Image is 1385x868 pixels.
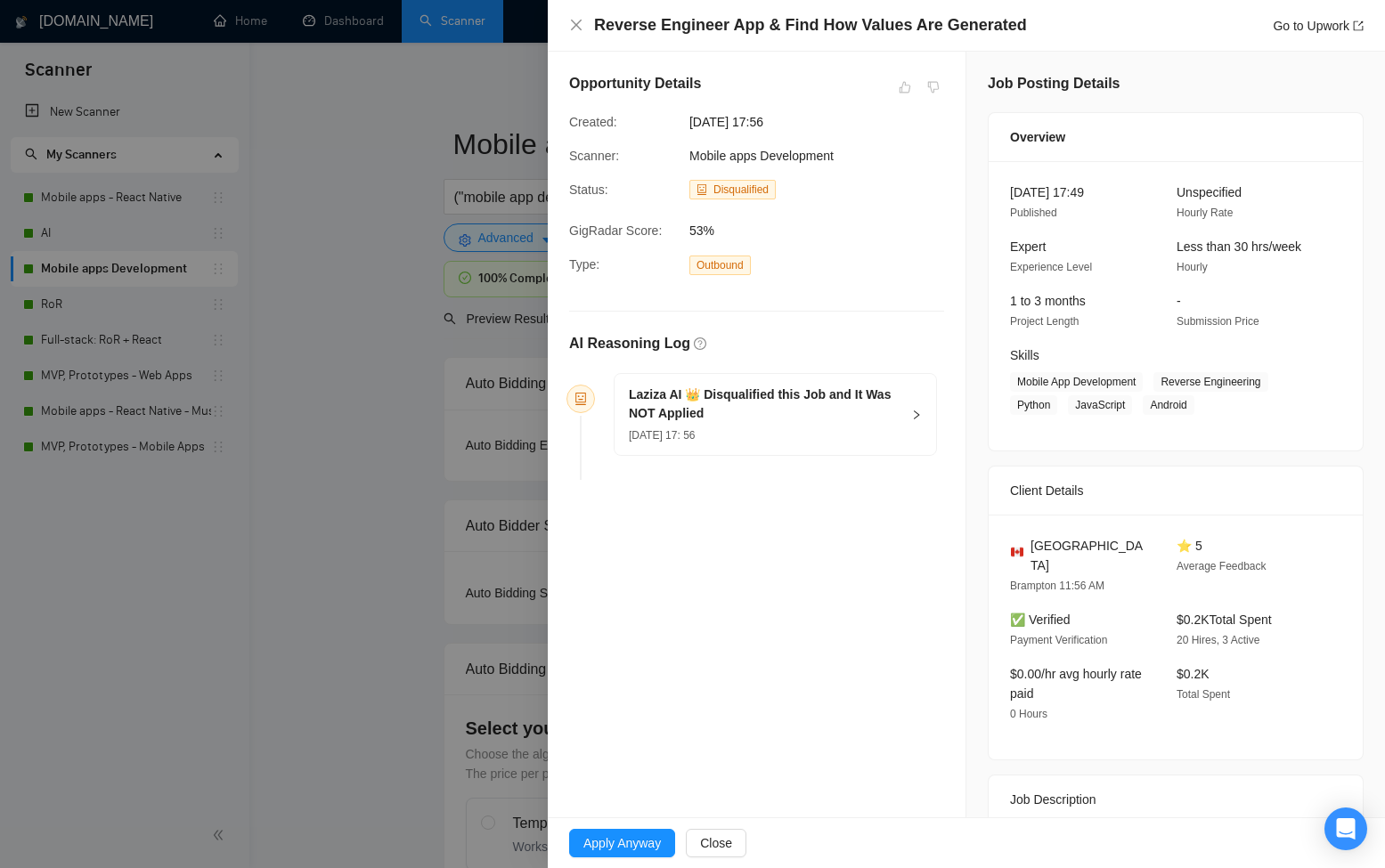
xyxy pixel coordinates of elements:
[569,149,619,163] span: Scanner:
[1010,294,1086,308] span: 1 to 3 months
[1010,667,1142,701] span: $0.00/hr avg hourly rate paid
[1010,775,1341,823] div: Job Description
[1010,315,1079,328] span: Project Length
[569,18,583,33] button: Close
[583,833,661,853] span: Apply Anyway
[1177,315,1259,328] span: Submission Price
[1010,612,1071,627] span: ✅ Verified
[569,115,617,129] span: Created:
[1177,539,1202,553] span: ⭐ 5
[1010,708,1047,720] span: 0 Hours
[689,112,957,132] span: [DATE] 17:56
[1177,634,1259,646] span: 20 Hires, 3 Active
[689,256,751,275] span: Outbound
[1010,207,1057,219] span: Published
[1010,261,1092,273] span: Experience Level
[1010,580,1104,592] span: Brampton 11:56 AM
[911,410,922,420] span: right
[569,333,690,354] h5: AI Reasoning Log
[594,14,1027,37] h4: Reverse Engineer App & Find How Values Are Generated
[700,833,732,853] span: Close
[689,149,834,163] span: Mobile apps Development
[569,73,701,94] h5: Opportunity Details
[1010,466,1341,515] div: Client Details
[569,223,662,238] span: GigRadar Score:
[569,18,583,32] span: close
[1011,546,1023,558] img: 🇨🇦
[1143,395,1194,415] span: Android
[1177,294,1181,308] span: -
[574,393,587,405] span: robot
[689,221,957,240] span: 53%
[1010,395,1057,415] span: Python
[713,183,769,196] span: Disqualified
[1177,261,1208,273] span: Hourly
[1010,127,1065,147] span: Overview
[1177,688,1230,701] span: Total Spent
[697,184,707,195] span: robot
[1031,536,1148,575] span: [GEOGRAPHIC_DATA]
[569,257,599,272] span: Type:
[1273,19,1364,33] a: Go to Upworkexport
[988,73,1120,94] h5: Job Posting Details
[686,829,746,857] button: Close
[1177,239,1301,254] span: Less than 30 hrs/week
[569,829,675,857] button: Apply Anyway
[1177,207,1233,219] span: Hourly Rate
[629,385,900,423] h5: Laziza AI 👑 Disqualified this Job and It Was NOT Applied
[1068,395,1132,415] span: JavaScript
[1177,185,1242,199] span: Unspecified
[1153,372,1267,392] span: Reverse Engineering
[1353,20,1364,31] span: export
[629,429,695,442] span: [DATE] 17: 56
[1177,667,1210,681] span: $0.2K
[1177,560,1267,572] span: Average Feedback
[694,337,706,350] span: question-circle
[1010,185,1084,199] span: [DATE] 17:49
[1010,348,1039,362] span: Skills
[1010,634,1107,646] span: Payment Verification
[1010,372,1143,392] span: Mobile App Development
[569,183,608,197] span: Status:
[1324,807,1367,850] div: Open Intercom Messenger
[1177,612,1272,627] span: $0.2K Total Spent
[1010,239,1046,254] span: Expert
